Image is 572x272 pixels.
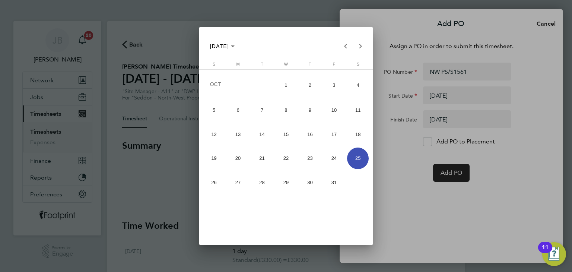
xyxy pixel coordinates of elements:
span: T [261,62,263,66]
button: October 25, 2025 [346,146,370,170]
button: October 5, 2025 [202,98,226,122]
button: Open Resource Center, 11 new notifications [542,242,566,266]
span: [DATE] [210,43,229,49]
span: T [309,62,311,66]
button: October 21, 2025 [250,146,274,170]
span: 5 [203,99,225,121]
button: October 11, 2025 [346,98,370,122]
button: October 23, 2025 [298,146,322,170]
button: October 15, 2025 [274,122,298,146]
span: 13 [227,123,249,145]
button: October 28, 2025 [250,170,274,194]
button: October 22, 2025 [274,146,298,170]
div: 11 [542,247,549,257]
span: 4 [347,74,369,97]
span: S [357,62,359,66]
button: October 10, 2025 [322,98,346,122]
span: 9 [299,99,321,121]
span: 17 [323,123,345,145]
span: 3 [323,74,345,97]
span: 26 [203,171,225,193]
button: October 30, 2025 [298,170,322,194]
button: October 12, 2025 [202,122,226,146]
button: October 6, 2025 [226,98,250,122]
span: 27 [227,171,249,193]
span: 6 [227,99,249,121]
span: 24 [323,148,345,169]
button: Previous month [338,39,353,54]
button: October 31, 2025 [322,170,346,194]
span: 14 [251,123,273,145]
button: October 9, 2025 [298,98,322,122]
td: OCT [202,72,274,98]
button: October 19, 2025 [202,146,226,170]
button: October 24, 2025 [322,146,346,170]
span: 25 [347,148,369,169]
span: 18 [347,123,369,145]
span: 21 [251,148,273,169]
button: October 8, 2025 [274,98,298,122]
span: 31 [323,171,345,193]
button: October 27, 2025 [226,170,250,194]
button: October 17, 2025 [322,122,346,146]
span: 19 [203,148,225,169]
button: October 2, 2025 [298,72,322,98]
button: October 4, 2025 [346,72,370,98]
button: October 14, 2025 [250,122,274,146]
button: October 20, 2025 [226,146,250,170]
button: Next month [353,39,368,54]
button: October 3, 2025 [322,72,346,98]
span: F [333,62,336,66]
span: 7 [251,99,273,121]
span: 16 [299,123,321,145]
span: 8 [275,99,297,121]
span: 30 [299,171,321,193]
span: 11 [347,99,369,121]
span: 10 [323,99,345,121]
span: 23 [299,148,321,169]
span: 2 [299,74,321,97]
button: October 13, 2025 [226,122,250,146]
span: M [236,62,240,66]
span: 20 [227,148,249,169]
button: October 29, 2025 [274,170,298,194]
span: 15 [275,123,297,145]
span: S [213,62,215,66]
button: October 18, 2025 [346,122,370,146]
button: October 16, 2025 [298,122,322,146]
button: October 26, 2025 [202,170,226,194]
span: 1 [275,74,297,97]
button: October 1, 2025 [274,72,298,98]
span: W [284,62,288,66]
span: 28 [251,171,273,193]
button: October 7, 2025 [250,98,274,122]
span: 29 [275,171,297,193]
button: Choose month and year [207,39,238,53]
span: 22 [275,148,297,169]
span: 12 [203,123,225,145]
